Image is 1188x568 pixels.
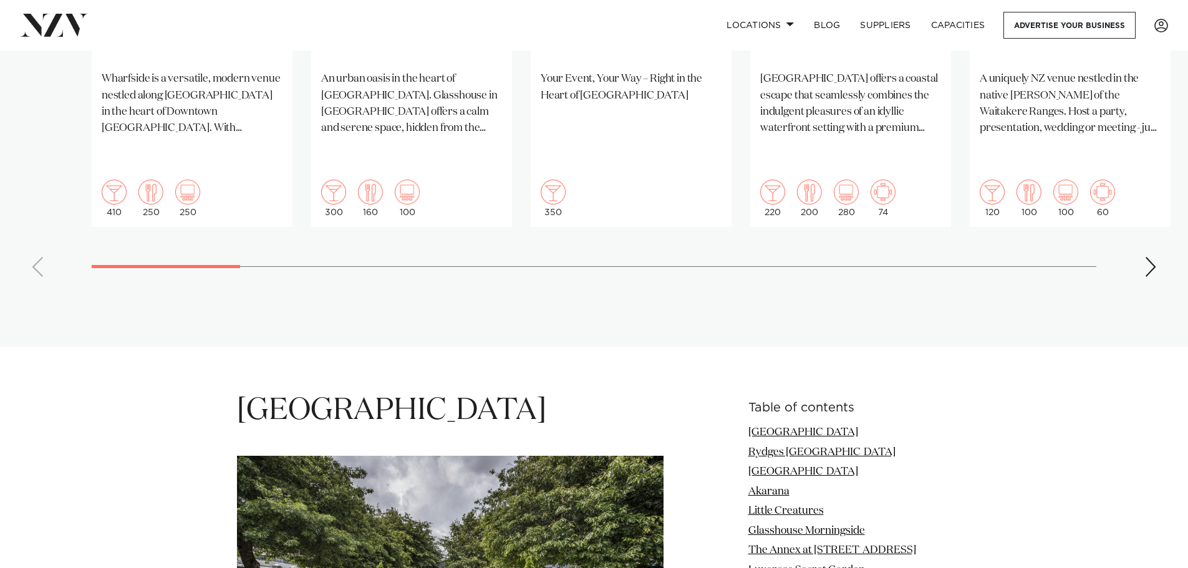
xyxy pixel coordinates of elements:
a: BLOG [804,12,850,39]
div: 350 [541,180,566,217]
p: Your Event, Your Way – Right in the Heart of [GEOGRAPHIC_DATA] [541,71,722,104]
div: 74 [871,180,896,217]
img: theatre.png [1053,180,1078,205]
div: 160 [358,180,383,217]
div: 60 [1090,180,1115,217]
img: cocktail.png [321,180,346,205]
a: Little Creatures [748,506,824,516]
a: [GEOGRAPHIC_DATA] [748,466,858,477]
img: meeting.png [1090,180,1115,205]
a: Akarana [748,486,790,497]
div: 100 [1053,180,1078,217]
div: 100 [395,180,420,217]
a: Advertise your business [1003,12,1136,39]
img: dining.png [1017,180,1041,205]
p: An urban oasis in the heart of [GEOGRAPHIC_DATA]. Glasshouse in [GEOGRAPHIC_DATA] offers a calm a... [321,71,502,137]
p: A uniquely NZ venue nestled in the native [PERSON_NAME] of the Waitakere Ranges. Host a party, pr... [980,71,1161,137]
a: Capacities [921,12,995,39]
div: 410 [102,180,127,217]
p: Wharfside is a versatile, modern venue nestled along [GEOGRAPHIC_DATA] in the heart of Downtown [... [102,71,283,137]
p: [GEOGRAPHIC_DATA] offers a coastal escape that seamlessly combines the indulgent pleasures of an ... [760,71,941,137]
img: theatre.png [395,180,420,205]
img: cocktail.png [760,180,785,205]
img: meeting.png [871,180,896,205]
div: 100 [1017,180,1041,217]
img: cocktail.png [102,180,127,205]
a: Rydges [GEOGRAPHIC_DATA] [748,447,896,458]
img: dining.png [797,180,822,205]
img: theatre.png [834,180,859,205]
div: 250 [138,180,163,217]
img: cocktail.png [541,180,566,205]
img: theatre.png [175,180,200,205]
div: 250 [175,180,200,217]
div: 120 [980,180,1005,217]
h6: Table of contents [748,402,952,415]
a: SUPPLIERS [850,12,920,39]
a: [GEOGRAPHIC_DATA] [748,427,858,438]
img: dining.png [138,180,163,205]
div: 200 [797,180,822,217]
img: nzv-logo.png [20,14,88,36]
span: [GEOGRAPHIC_DATA] [237,396,546,426]
div: 300 [321,180,346,217]
div: 280 [834,180,859,217]
img: dining.png [358,180,383,205]
a: The Annex at [STREET_ADDRESS] [748,545,916,556]
div: 220 [760,180,785,217]
a: Locations [717,12,804,39]
img: cocktail.png [980,180,1005,205]
a: Glasshouse Morningside [748,526,865,536]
